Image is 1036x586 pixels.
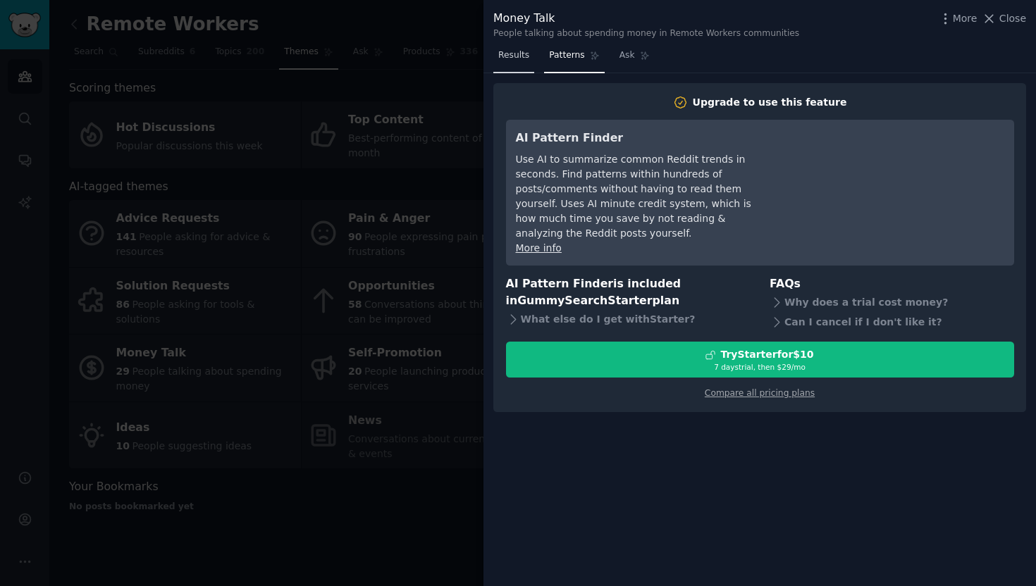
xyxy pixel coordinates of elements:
[517,294,652,307] span: GummySearch Starter
[953,11,978,26] span: More
[615,44,655,73] a: Ask
[982,11,1026,26] button: Close
[493,10,799,27] div: Money Talk
[544,44,604,73] a: Patterns
[770,312,1014,332] div: Can I cancel if I don't like it?
[705,388,815,398] a: Compare all pricing plans
[516,242,562,254] a: More info
[493,27,799,40] div: People talking about spending money in Remote Workers communities
[619,49,635,62] span: Ask
[506,275,751,310] h3: AI Pattern Finder is included in plan
[493,44,534,73] a: Results
[693,95,847,110] div: Upgrade to use this feature
[770,292,1014,312] div: Why does a trial cost money?
[549,49,584,62] span: Patterns
[770,275,1014,293] h3: FAQs
[516,130,773,147] h3: AI Pattern Finder
[506,310,751,330] div: What else do I get with Starter ?
[938,11,978,26] button: More
[793,130,1004,235] iframe: YouTube video player
[999,11,1026,26] span: Close
[516,152,773,241] div: Use AI to summarize common Reddit trends in seconds. Find patterns within hundreds of posts/comme...
[506,342,1014,378] button: TryStarterfor$107 daystrial, then $29/mo
[720,347,813,362] div: Try Starter for $10
[507,362,1013,372] div: 7 days trial, then $ 29 /mo
[498,49,529,62] span: Results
